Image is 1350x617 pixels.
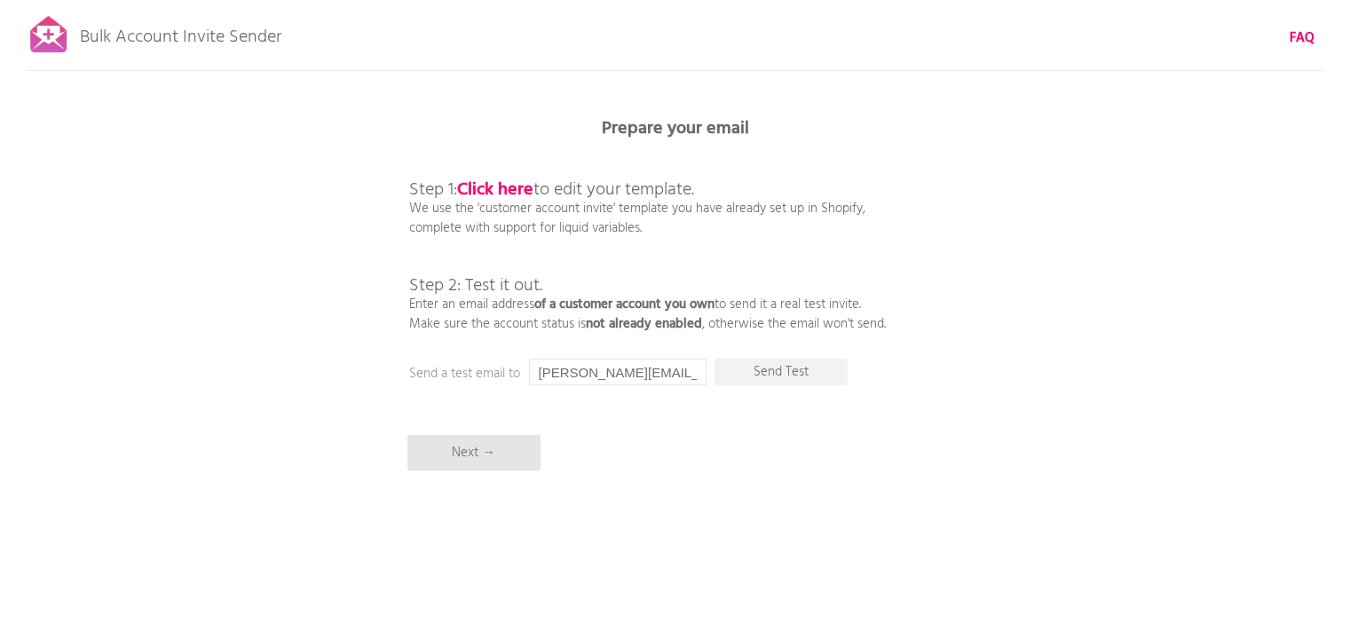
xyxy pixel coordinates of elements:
b: Prepare your email [602,115,749,143]
p: Send Test [714,359,848,385]
a: Click here [457,176,533,204]
span: Step 2: Test it out. [409,272,542,300]
p: Bulk Account Invite Sender [80,11,281,55]
span: Step 1: to edit your template. [409,176,694,204]
b: FAQ [1290,28,1314,49]
p: We use the 'customer account invite' template you have already set up in Shopify, complete with s... [409,142,886,334]
p: Next → [407,435,541,471]
b: not already enabled [586,313,702,335]
b: of a customer account you own [534,294,714,315]
p: Send a test email to [409,364,764,384]
a: FAQ [1290,28,1314,48]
